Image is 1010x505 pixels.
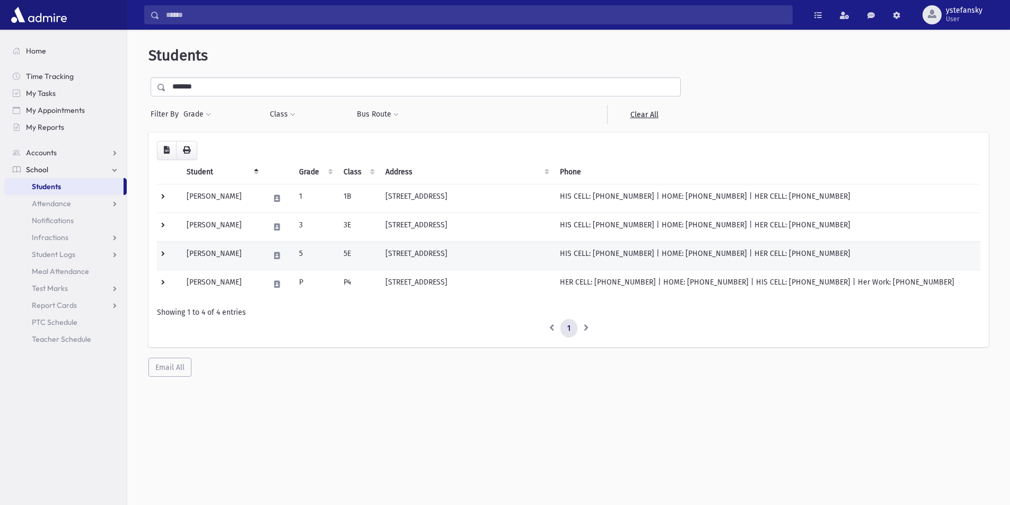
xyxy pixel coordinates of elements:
span: Filter By [151,109,183,120]
div: Showing 1 to 4 of 4 entries [157,307,980,318]
td: HER CELL: [PHONE_NUMBER] | HOME: [PHONE_NUMBER] | HIS CELL: [PHONE_NUMBER] | Her Work: [PHONE_NUM... [554,270,980,298]
span: ystefansky [946,6,982,15]
th: Address: activate to sort column ascending [379,160,553,184]
a: Meal Attendance [4,263,127,280]
td: 1 [293,184,337,212]
td: HIS CELL: [PHONE_NUMBER] | HOME: [PHONE_NUMBER] | HER CELL: [PHONE_NUMBER] [554,184,980,212]
span: Attendance [32,199,71,208]
td: P4 [337,270,380,298]
th: Class: activate to sort column ascending [337,160,380,184]
a: Student Logs [4,246,127,263]
a: Clear All [607,105,681,124]
input: Search [160,5,792,24]
a: My Reports [4,119,127,136]
td: 1B [337,184,380,212]
button: CSV [157,141,177,160]
a: My Tasks [4,85,127,102]
a: My Appointments [4,102,127,119]
a: 1 [560,319,577,338]
td: [STREET_ADDRESS] [379,184,553,212]
a: Test Marks [4,280,127,297]
span: My Reports [26,122,64,132]
td: 5 [293,241,337,270]
button: Bus Route [356,105,399,124]
a: Home [4,42,127,59]
a: Report Cards [4,297,127,314]
span: Home [26,46,46,56]
button: Class [269,105,296,124]
span: Student Logs [32,250,75,259]
a: PTC Schedule [4,314,127,331]
a: Students [4,178,124,195]
th: Grade: activate to sort column ascending [293,160,337,184]
td: P [293,270,337,298]
button: Grade [183,105,212,124]
span: My Appointments [26,105,85,115]
a: Accounts [4,144,127,161]
img: AdmirePro [8,4,69,25]
span: School [26,165,48,174]
span: Test Marks [32,283,68,293]
span: Meal Attendance [32,267,89,276]
td: [PERSON_NAME] [180,241,263,270]
a: Notifications [4,212,127,229]
span: Students [148,47,208,64]
span: PTC Schedule [32,317,77,327]
a: Time Tracking [4,68,127,85]
td: HIS CELL: [PHONE_NUMBER] | HOME: [PHONE_NUMBER] | HER CELL: [PHONE_NUMBER] [554,212,980,241]
td: 3E [337,212,380,241]
span: My Tasks [26,88,56,98]
a: Attendance [4,195,127,212]
th: Phone [554,160,980,184]
td: [STREET_ADDRESS] [379,241,553,270]
a: Teacher Schedule [4,331,127,348]
td: [PERSON_NAME] [180,184,263,212]
button: Print [176,141,197,160]
a: School [4,161,127,178]
button: Email All [148,358,191,377]
td: 3 [293,212,337,241]
span: Report Cards [32,300,77,310]
a: Infractions [4,229,127,246]
span: Students [32,182,61,191]
span: Notifications [32,216,74,225]
span: Accounts [26,148,57,157]
td: [PERSON_NAME] [180,270,263,298]
th: Student: activate to sort column descending [180,160,263,184]
span: Time Tracking [26,72,74,81]
td: [PERSON_NAME] [180,212,263,241]
td: HIS CELL: [PHONE_NUMBER] | HOME: [PHONE_NUMBER] | HER CELL: [PHONE_NUMBER] [554,241,980,270]
span: User [946,15,982,23]
td: [STREET_ADDRESS] [379,212,553,241]
span: Teacher Schedule [32,334,91,344]
span: Infractions [32,233,68,242]
td: [STREET_ADDRESS] [379,270,553,298]
td: 5E [337,241,380,270]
